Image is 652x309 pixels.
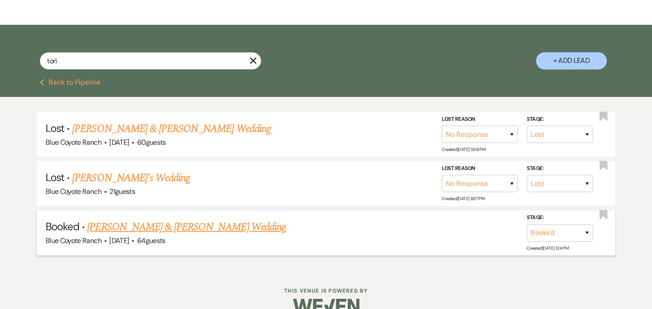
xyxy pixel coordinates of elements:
[527,114,593,124] label: Stage:
[46,187,101,196] span: Blue Coyote Ranch
[46,220,79,233] span: Booked
[137,236,166,245] span: 64 guests
[109,236,129,245] span: [DATE]
[46,236,101,245] span: Blue Coyote Ranch
[46,138,101,147] span: Blue Coyote Ranch
[109,138,129,147] span: [DATE]
[137,138,166,147] span: 60 guests
[527,245,568,251] span: Created: [DATE] 1:24 PM
[442,164,518,174] label: Lost Reason
[442,114,518,124] label: Lost Reason
[40,52,261,70] input: Search by name, event date, email address or phone number
[442,147,485,152] span: Created: [DATE] 5:09 PM
[46,121,64,135] span: Lost
[72,121,270,137] a: [PERSON_NAME] & [PERSON_NAME] Wedding
[442,196,484,201] span: Created: [DATE] 8:57 PM
[536,52,607,70] button: + Add Lead
[109,187,135,196] span: 21 guests
[527,164,593,174] label: Stage:
[40,79,100,86] button: Back to Pipeline
[46,170,64,184] span: Lost
[87,219,285,235] a: [PERSON_NAME] & [PERSON_NAME] Wedding
[72,170,190,186] a: [PERSON_NAME]'s Wedding
[527,213,593,223] label: Stage:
